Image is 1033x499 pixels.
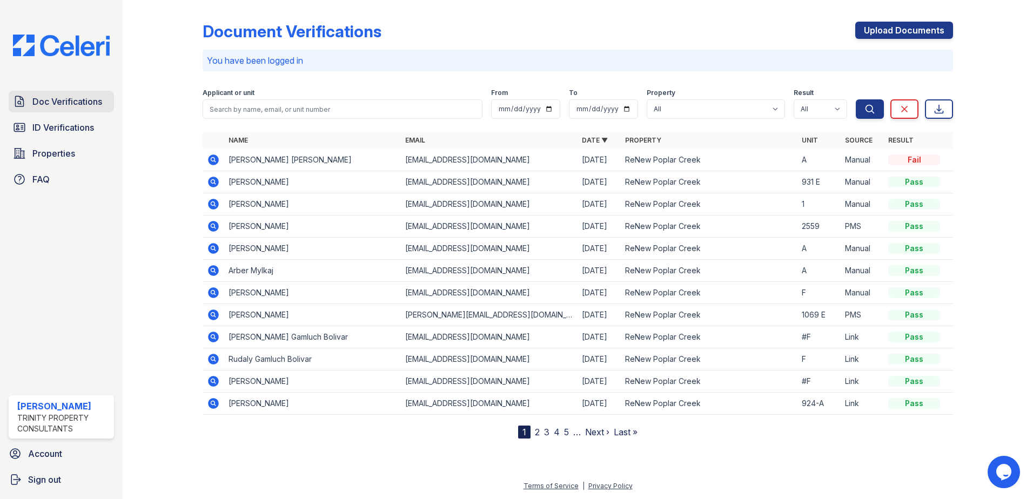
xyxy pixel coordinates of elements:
a: Properties [9,143,114,164]
td: 924-A [797,393,841,415]
td: [PERSON_NAME] [224,193,401,215]
div: Document Verifications [203,22,381,41]
div: Pass [888,309,940,320]
div: Pass [888,398,940,409]
a: Property [625,136,661,144]
td: ReNew Poplar Creek [621,326,797,348]
div: Pass [888,376,940,387]
a: 3 [544,427,549,437]
td: Link [841,348,884,370]
td: Manual [841,260,884,282]
td: [DATE] [578,348,621,370]
a: 5 [564,427,569,437]
div: Fail [888,154,940,165]
td: ReNew Poplar Creek [621,238,797,260]
p: You have been logged in [207,54,949,67]
td: [DATE] [578,171,621,193]
td: Manual [841,149,884,171]
td: Link [841,326,884,348]
a: FAQ [9,168,114,190]
a: Privacy Policy [588,482,633,490]
td: [DATE] [578,393,621,415]
td: PMS [841,304,884,326]
td: Link [841,393,884,415]
td: [DATE] [578,260,621,282]
span: … [573,426,581,439]
span: Account [28,447,62,460]
td: [PERSON_NAME] [224,282,401,304]
td: Rudaly Gamluch Bolivar [224,348,401,370]
td: A [797,238,841,260]
a: 2 [535,427,540,437]
a: Result [888,136,914,144]
td: [PERSON_NAME] [224,304,401,326]
td: [EMAIL_ADDRESS][DOMAIN_NAME] [401,238,578,260]
td: Manual [841,282,884,304]
div: | [582,482,585,490]
td: [PERSON_NAME] [224,370,401,393]
img: CE_Logo_Blue-a8612792a0a2168367f1c8372b55b34899dd931a85d93a1a3d3e32e68fde9ad4.png [4,35,118,56]
td: ReNew Poplar Creek [621,348,797,370]
div: Pass [888,243,940,254]
td: [DATE] [578,304,621,326]
a: Source [845,136,873,144]
td: [DATE] [578,282,621,304]
td: [EMAIL_ADDRESS][DOMAIN_NAME] [401,348,578,370]
td: ReNew Poplar Creek [621,171,797,193]
td: A [797,149,841,171]
a: Upload Documents [855,22,953,39]
div: Pass [888,221,940,232]
td: 931 E [797,171,841,193]
label: From [491,89,508,97]
label: To [569,89,578,97]
td: ReNew Poplar Creek [621,215,797,238]
span: Properties [32,147,75,160]
button: Sign out [4,469,118,490]
td: [PERSON_NAME][EMAIL_ADDRESS][DOMAIN_NAME] [401,304,578,326]
td: ReNew Poplar Creek [621,304,797,326]
td: [EMAIL_ADDRESS][DOMAIN_NAME] [401,260,578,282]
td: 1 [797,193,841,215]
td: [PERSON_NAME] [PERSON_NAME] [224,149,401,171]
a: Last » [614,427,638,437]
iframe: chat widget [988,456,1022,488]
td: Manual [841,193,884,215]
span: FAQ [32,173,50,186]
input: Search by name, email, or unit number [203,99,482,119]
td: [EMAIL_ADDRESS][DOMAIN_NAME] [401,215,578,238]
td: ReNew Poplar Creek [621,282,797,304]
div: Pass [888,199,940,210]
td: F [797,282,841,304]
td: [EMAIL_ADDRESS][DOMAIN_NAME] [401,149,578,171]
td: [DATE] [578,149,621,171]
div: Pass [888,177,940,187]
td: [EMAIL_ADDRESS][DOMAIN_NAME] [401,282,578,304]
a: 4 [554,427,560,437]
td: [EMAIL_ADDRESS][DOMAIN_NAME] [401,326,578,348]
td: [DATE] [578,326,621,348]
label: Property [647,89,675,97]
td: Manual [841,238,884,260]
span: ID Verifications [32,121,94,134]
div: [PERSON_NAME] [17,400,110,413]
td: Manual [841,171,884,193]
div: Pass [888,287,940,298]
a: ID Verifications [9,117,114,138]
a: Account [4,443,118,464]
td: [PERSON_NAME] [224,215,401,238]
td: A [797,260,841,282]
td: Link [841,370,884,393]
td: ReNew Poplar Creek [621,370,797,393]
div: Trinity Property Consultants [17,413,110,434]
td: [PERSON_NAME] [224,171,401,193]
td: [DATE] [578,370,621,393]
a: Next › [585,427,609,437]
td: [DATE] [578,215,621,238]
div: Pass [888,265,940,276]
td: Arber Mylkaj [224,260,401,282]
td: F [797,348,841,370]
td: [PERSON_NAME] [224,393,401,415]
label: Result [794,89,814,97]
td: [DATE] [578,238,621,260]
td: 1069 E [797,304,841,326]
